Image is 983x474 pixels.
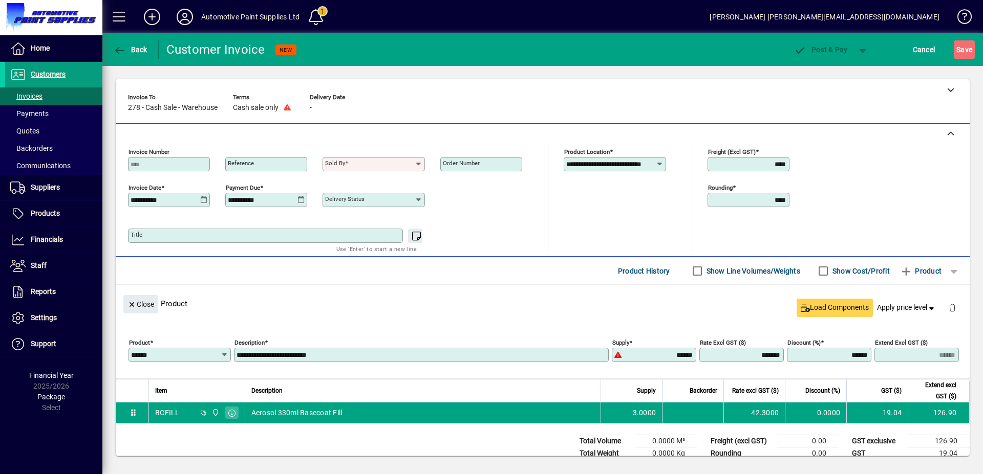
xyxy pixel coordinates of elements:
span: S [956,46,960,54]
span: P [811,46,816,54]
span: Description [251,385,283,396]
mat-label: Description [234,339,265,346]
span: Close [127,296,154,313]
span: Reports [31,287,56,296]
mat-label: Rounding [708,184,733,191]
td: Total Volume [574,435,636,447]
div: Product [116,285,970,322]
td: 0.00 [777,447,839,460]
span: Financial Year [29,371,74,379]
button: Product History [614,262,674,280]
span: Back [113,46,147,54]
span: Load Components [801,302,869,313]
span: Settings [31,313,57,322]
td: 0.0000 [785,402,846,423]
span: Staff [31,261,47,269]
mat-label: Extend excl GST ($) [875,339,928,346]
mat-label: Order number [443,160,480,167]
a: Invoices [5,87,102,105]
td: Freight (excl GST) [706,435,777,447]
a: Products [5,201,102,227]
mat-label: Product [129,339,150,346]
button: Product [895,262,947,280]
td: 126.90 [908,435,970,447]
button: Delete [940,295,965,320]
a: Communications [5,157,102,174]
span: Quotes [10,127,39,135]
div: Customer Invoice [166,41,265,58]
app-page-header-button: Back [102,40,159,59]
app-page-header-button: Delete [940,303,965,312]
mat-label: Supply [612,339,629,346]
span: Cash sale only [233,104,279,112]
span: Cancel [913,41,935,58]
span: Product History [618,263,670,279]
span: Backorder [690,385,717,396]
span: ost & Pay [794,46,848,54]
span: Product [900,263,942,279]
button: Save [954,40,975,59]
span: 278 - Cash Sale - Warehouse [128,104,218,112]
span: Item [155,385,167,396]
a: Payments [5,105,102,122]
span: Communications [10,162,71,170]
mat-label: Delivery status [325,195,365,202]
td: 0.0000 Kg [636,447,697,460]
mat-label: Title [131,231,142,238]
span: Package [37,393,65,401]
a: Support [5,331,102,357]
span: Support [31,340,56,348]
a: Backorders [5,140,102,157]
a: Reports [5,279,102,305]
app-page-header-button: Close [121,299,161,308]
span: Extend excl GST ($) [914,379,956,402]
mat-label: Product location [564,148,610,155]
button: Close [123,295,158,313]
span: Supply [637,385,656,396]
td: Total Weight [574,447,636,460]
span: GST ($) [881,385,902,396]
a: Knowledge Base [950,2,970,35]
button: Cancel [910,40,938,59]
span: Financials [31,235,63,243]
span: Suppliers [31,183,60,191]
span: Discount (%) [805,385,840,396]
a: Home [5,36,102,61]
label: Show Cost/Profit [830,266,890,276]
mat-label: Sold by [325,160,345,167]
mat-label: Invoice date [129,184,161,191]
td: 19.04 [908,447,970,460]
span: Automotive Paint Supplies Ltd [209,407,221,418]
td: GST [847,447,908,460]
span: - [310,104,312,112]
span: Products [31,209,60,217]
button: Load Components [797,299,873,317]
span: ave [956,41,972,58]
div: BCFILL [155,408,180,418]
td: GST exclusive [847,435,908,447]
mat-label: Invoice number [129,148,169,155]
mat-label: Payment due [226,184,260,191]
span: Payments [10,109,49,118]
mat-label: Rate excl GST ($) [700,339,746,346]
a: Settings [5,305,102,331]
td: Rounding [706,447,777,460]
td: 0.0000 M³ [636,435,697,447]
td: 0.00 [777,435,839,447]
mat-label: Discount (%) [787,339,821,346]
a: Staff [5,253,102,279]
a: Suppliers [5,175,102,200]
span: Rate excl GST ($) [732,385,779,396]
label: Show Line Volumes/Weights [704,266,800,276]
button: Post & Pay [789,40,853,59]
span: NEW [280,47,292,53]
button: Profile [168,8,201,26]
td: 126.90 [908,402,969,423]
span: Customers [31,70,66,78]
mat-hint: Use 'Enter' to start a new line [336,243,417,255]
td: 19.04 [846,402,908,423]
a: Financials [5,227,102,253]
div: [PERSON_NAME] [PERSON_NAME][EMAIL_ADDRESS][DOMAIN_NAME] [710,9,939,25]
span: Invoices [10,92,42,100]
div: Automotive Paint Supplies Ltd [201,9,300,25]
